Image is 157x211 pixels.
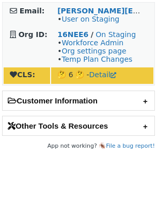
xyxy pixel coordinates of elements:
[51,67,153,84] td: 🤔 6 🤔 -
[20,7,45,15] strong: Email:
[61,47,126,55] a: Org settings page
[57,30,88,39] a: 16NEE6
[61,15,119,23] a: User on Staging
[91,30,93,39] strong: /
[61,39,123,47] a: Workforce Admin
[106,143,155,149] a: File a bug report!
[61,55,132,63] a: Temp Plan Changes
[2,141,155,151] footer: App not working? 🪳
[57,39,132,63] span: • • •
[89,71,116,79] a: Detail
[3,116,154,135] h2: Other Tools & Resources
[96,30,136,39] a: On Staging
[19,30,48,39] strong: Org ID:
[3,91,154,110] h2: Customer Information
[10,71,35,79] strong: CLS:
[57,15,119,23] span: •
